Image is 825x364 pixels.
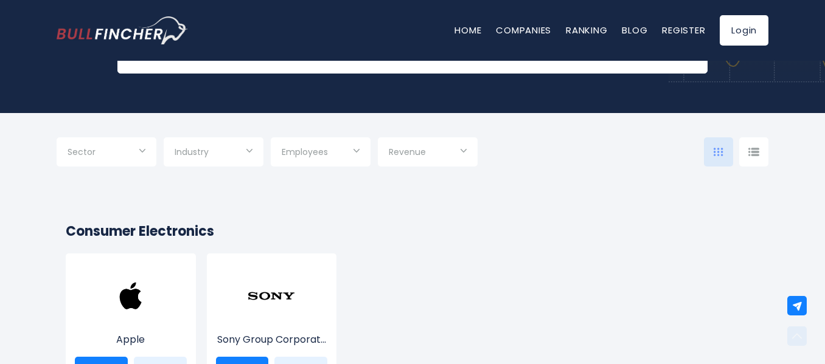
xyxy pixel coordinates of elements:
[622,24,647,36] a: Blog
[247,272,296,320] img: SONY.png
[216,294,328,347] a: Sony Group Corporat...
[662,24,705,36] a: Register
[282,146,328,157] span: Employees
[106,272,155,320] img: AAPL.png
[34,19,60,29] div: v 4.0.25
[714,148,723,156] img: icon-comp-grid.svg
[19,19,29,29] img: logo_orange.svg
[175,142,252,164] input: Selection
[68,142,145,164] input: Selection
[66,221,759,241] h2: Consumer Electronics
[389,142,467,164] input: Selection
[19,32,29,41] img: website_grey.svg
[75,294,187,347] a: Apple
[57,16,188,44] img: Bullfincher logo
[282,142,360,164] input: Selection
[454,24,481,36] a: Home
[46,72,109,80] div: Domain Overview
[720,15,768,46] a: Login
[32,32,134,41] div: Domain: [DOMAIN_NAME]
[68,146,96,157] span: Sector
[57,16,187,44] a: Go to homepage
[121,70,131,80] img: tab_keywords_by_traffic_grey.svg
[496,24,551,36] a: Companies
[134,72,205,80] div: Keywords by Traffic
[566,24,607,36] a: Ranking
[748,148,759,156] img: icon-comp-list-view.svg
[75,332,187,347] p: Apple
[216,332,328,347] p: Sony Group Corporation
[175,146,209,157] span: Industry
[33,70,43,80] img: tab_domain_overview_orange.svg
[389,146,426,157] span: Revenue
